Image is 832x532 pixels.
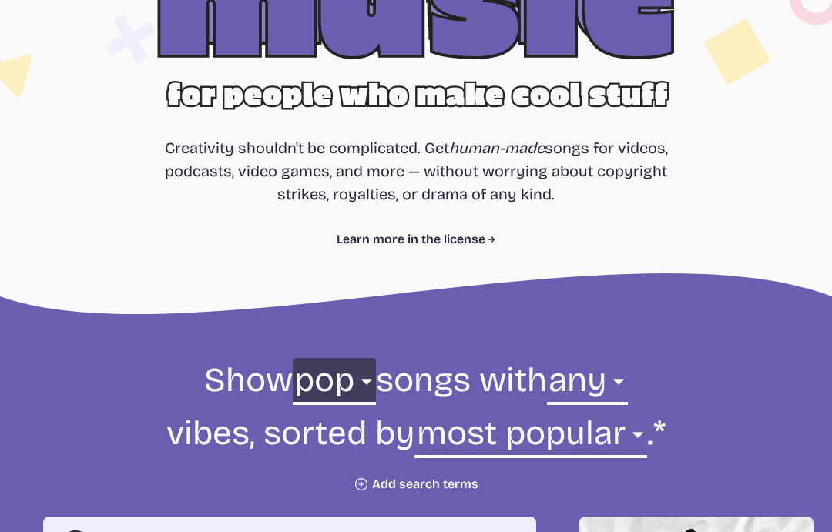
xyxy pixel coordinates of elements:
[164,136,668,206] p: Creativity shouldn't be complicated. Get songs for videos, podcasts, video games, and more — with...
[414,411,646,464] select: sorting
[293,358,376,411] select: genre
[337,230,496,249] a: Learn more in the license
[547,358,628,411] select: vibe
[354,477,478,492] button: Add search terms
[449,139,545,157] i: human-made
